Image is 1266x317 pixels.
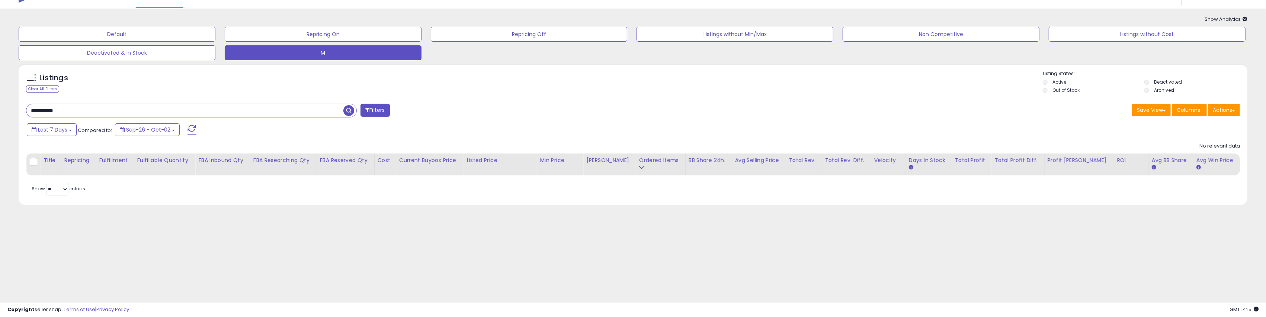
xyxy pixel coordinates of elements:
div: Repricing [64,156,93,164]
span: Columns [1177,106,1200,114]
span: Last 7 Days [38,126,67,133]
div: Velocity [874,156,903,164]
p: Listing States: [1043,70,1247,77]
h5: Listings [39,73,68,83]
div: Fulfillment [99,156,131,164]
div: Total Rev. [789,156,819,164]
div: Listed Price [467,156,533,164]
label: Active [1053,79,1067,85]
div: Avg Selling Price [735,156,783,164]
div: Ordered Items [639,156,682,164]
div: Total Profit [955,156,988,164]
div: Days In Stock [909,156,949,164]
div: FBA Researching Qty [253,156,314,164]
button: M [225,45,422,60]
small: Avg Win Price. [1196,164,1201,171]
div: Total Rev. Diff. [825,156,868,164]
span: Compared to: [78,127,112,134]
div: FBA Reserved Qty [320,156,371,164]
span: Show: entries [32,185,85,192]
div: seller snap | | [7,306,129,313]
small: Avg BB Share. [1152,164,1156,171]
a: Terms of Use [64,306,95,313]
button: Columns [1172,104,1207,116]
span: Show Analytics [1205,16,1247,23]
div: No relevant data [1199,143,1240,150]
button: Last 7 Days [27,123,77,136]
small: Days In Stock. [909,164,913,171]
label: Archived [1154,87,1174,93]
button: Listings without Min/Max [637,27,833,42]
button: Deactivated & In Stock [19,45,215,60]
span: Sep-26 - Oct-02 [126,126,170,133]
button: Non Competitive [843,27,1039,42]
div: FBA inbound Qty [198,156,247,164]
div: Clear All Filters [26,85,59,93]
label: Deactivated [1154,79,1182,85]
div: Title [44,156,58,164]
div: Profit [PERSON_NAME] [1048,156,1111,164]
div: Fulfillable Quantity [137,156,192,164]
div: Current Buybox Price [399,156,460,164]
button: Filters [360,104,390,117]
div: BB Share 24h. [689,156,729,164]
button: Sep-26 - Oct-02 [115,123,180,136]
button: Repricing Off [431,27,628,42]
button: Listings without Cost [1049,27,1246,42]
button: Actions [1208,104,1240,116]
button: Default [19,27,215,42]
div: [PERSON_NAME] [586,156,632,164]
a: Privacy Policy [96,306,129,313]
div: Avg Win Price [1196,156,1237,164]
button: Repricing On [225,27,422,42]
div: ROI [1117,156,1145,164]
div: Total Profit Diff. [994,156,1041,164]
button: Save View [1132,104,1171,116]
div: Cost [378,156,393,164]
div: Avg BB Share [1152,156,1190,164]
strong: Copyright [7,306,35,313]
span: 2025-10-10 14:15 GMT [1230,306,1259,313]
label: Out of Stock [1053,87,1080,93]
div: Min Price [540,156,580,164]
